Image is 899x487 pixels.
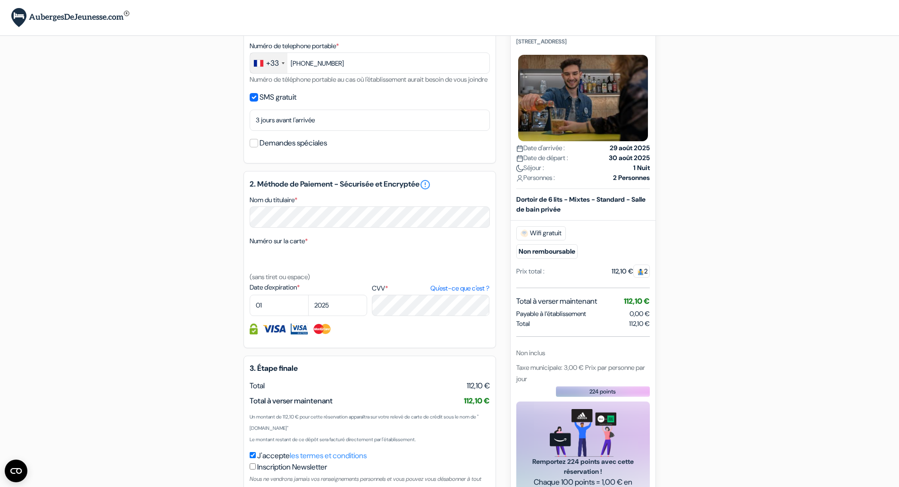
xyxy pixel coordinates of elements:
small: Le montant restant de ce dépôt sera facturé directement par l'établissement. [250,436,416,443]
div: France: +33 [250,53,287,73]
span: 2 [633,265,650,278]
img: user_icon.svg [516,175,523,182]
span: 112,10 € [624,296,650,306]
small: Non remboursable [516,244,578,259]
div: Non inclus [516,348,650,358]
p: [STREET_ADDRESS] [516,38,650,45]
span: Date d'arrivée : [516,143,565,153]
span: 112,10 € [464,396,490,406]
span: Total [516,319,530,329]
a: les termes et conditions [290,451,367,461]
span: Total à verser maintenant [250,396,333,406]
a: Qu'est-ce que c'est ? [430,283,489,293]
label: Demandes spéciales [260,137,327,150]
label: CVV [372,283,489,293]
div: Prix total : [516,266,545,276]
label: Numéro sur la carte [250,236,308,246]
button: CMP-Widget öffnen [5,460,27,482]
span: Total à verser maintenant [516,296,597,307]
span: Taxe municipale: 3,00 € Prix par personne par jour [516,363,645,383]
label: Numéro de telephone portable [250,41,339,51]
span: Séjour : [516,163,544,173]
span: Remportez 224 points avec cette réservation ! [528,457,639,477]
img: guest.svg [637,268,644,275]
label: Nom du titulaire [250,195,297,205]
small: (sans tiret ou espace) [250,273,310,281]
img: Visa [262,324,286,334]
span: 0,00 € [630,309,650,318]
strong: 29 août 2025 [610,143,650,153]
h5: 3. Étape finale [250,364,490,373]
div: 112,10 € [612,266,650,276]
span: 112,10 € [467,380,490,392]
label: Inscription Newsletter [257,461,327,473]
b: Dortoir de 6 lits - Mixtes - Standard - Salle de bain privée [516,195,646,214]
img: Visa Electron [291,324,308,334]
img: free_wifi.svg [521,230,528,237]
div: +33 [266,58,279,69]
h5: 2. Méthode de Paiement - Sécurisée et Encryptée [250,179,490,190]
label: Date d'expiration [250,282,367,292]
span: Payable à l’établissement [516,309,586,319]
a: error_outline [420,179,431,190]
input: 6 12 34 56 78 [250,52,490,74]
span: 112,10 € [629,319,650,329]
label: SMS gratuit [260,91,296,104]
strong: 2 Personnes [613,173,650,183]
img: calendar.svg [516,155,523,162]
small: Un montant de 112,10 € pour cette réservation apparaîtra sur votre relevé de carte de crédit sous... [250,414,479,431]
strong: 1 Nuit [633,163,650,173]
span: Total [250,381,265,391]
span: Personnes : [516,173,555,183]
span: Date de départ : [516,153,568,163]
img: Information de carte de crédit entièrement encryptée et sécurisée [250,324,258,334]
img: AubergesDeJeunesse.com [11,8,129,27]
img: gift_card_hero_new.png [550,409,616,457]
label: J'accepte [257,450,367,461]
span: Wifi gratuit [516,226,566,240]
small: Numéro de téléphone portable au cas où l'établissement aurait besoin de vous joindre [250,75,487,84]
strong: 30 août 2025 [609,153,650,163]
img: calendar.svg [516,145,523,152]
img: Master Card [312,324,332,334]
img: moon.svg [516,165,523,172]
span: 224 points [589,387,616,396]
